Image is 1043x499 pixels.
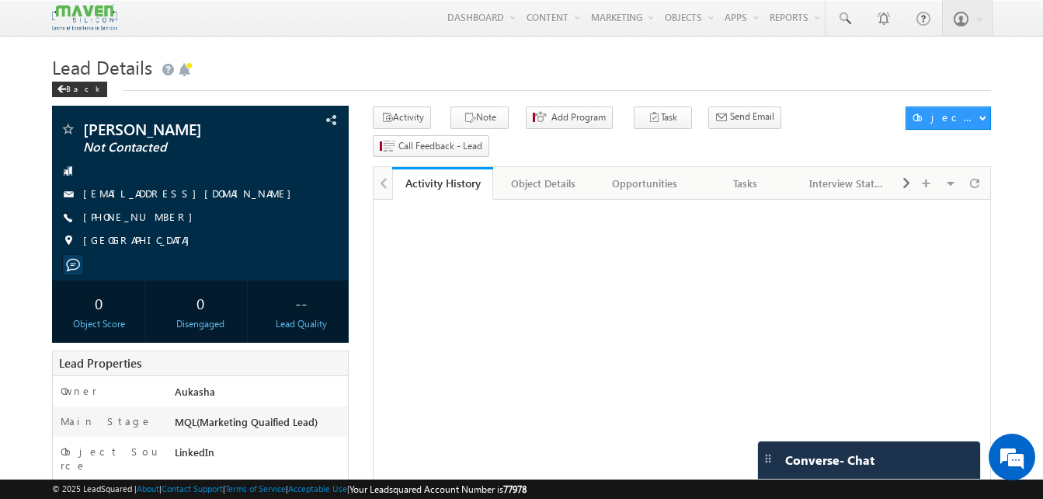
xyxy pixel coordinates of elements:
span: Call Feedback - Lead [398,139,482,153]
a: Terms of Service [225,483,286,494]
button: Call Feedback - Lead [373,135,489,158]
img: Custom Logo [52,4,117,31]
span: Aukasha [175,385,215,398]
label: Main Stage [61,414,152,428]
span: [PERSON_NAME] [83,121,266,137]
a: Acceptable Use [288,483,347,494]
label: Object Source [61,445,160,473]
span: Lead Properties [59,355,141,371]
div: -- [259,288,344,317]
button: Note [450,106,509,129]
div: Lead Quality [259,317,344,331]
div: Opportunities [607,174,682,193]
span: Your Leadsquared Account Number is [349,483,527,495]
div: Interview Status [809,174,884,193]
button: Activity [373,106,431,129]
a: Opportunities [595,167,696,200]
div: Activity History [404,176,482,190]
div: Back [52,82,107,97]
a: Tasks [696,167,797,200]
span: © 2025 LeadSquared | | | | | [52,482,527,497]
div: Tasks [708,174,783,193]
button: Task [634,106,692,129]
span: [GEOGRAPHIC_DATA] [83,233,197,249]
span: Not Contacted [83,140,266,155]
a: Contact Support [162,483,223,494]
button: Add Program [526,106,613,129]
button: Object Actions [906,106,991,130]
a: Interview Status [797,167,898,200]
button: Send Email [708,106,781,129]
span: Lead Details [52,54,152,79]
div: LinkedIn [171,445,348,466]
div: MQL(Marketing Quaified Lead) [171,414,348,436]
span: Add Program [551,110,606,124]
div: 0 [158,288,243,317]
div: 0 [56,288,141,317]
div: Object Details [506,174,580,193]
span: 77978 [503,483,527,495]
img: carter-drag [762,452,774,465]
a: About [137,483,159,494]
a: Back [52,81,115,94]
div: Object Actions [913,110,979,124]
label: Owner [61,384,97,398]
span: Converse - Chat [785,453,874,467]
div: Object Score [56,317,141,331]
div: Disengaged [158,317,243,331]
a: Activity History [392,167,493,200]
a: Object Details [493,167,594,200]
span: [PHONE_NUMBER] [83,210,200,225]
span: Send Email [730,110,774,124]
a: [EMAIL_ADDRESS][DOMAIN_NAME] [83,187,299,200]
